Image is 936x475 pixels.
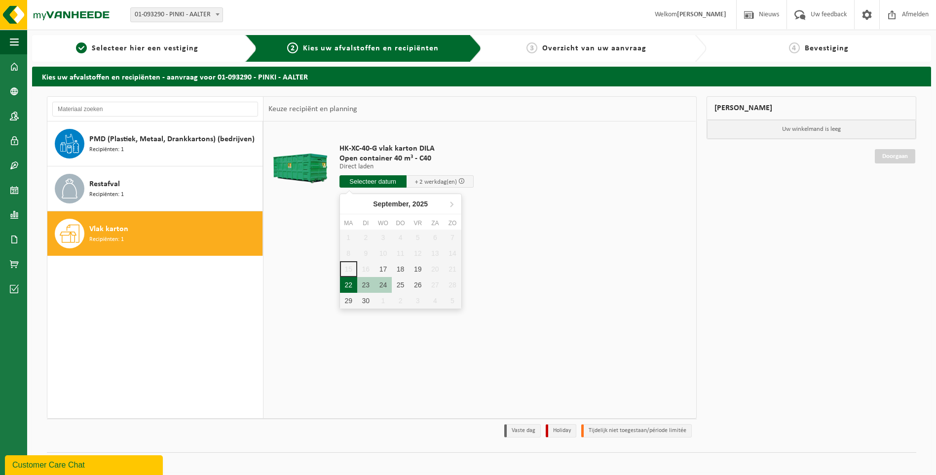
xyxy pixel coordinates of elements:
div: 29 [340,293,357,309]
div: 30 [357,293,374,309]
span: Vlak karton [89,223,128,235]
span: Recipiënten: 1 [89,190,124,199]
p: Uw winkelmand is leeg [707,120,916,139]
div: Keuze recipiënt en planning [263,97,362,121]
div: ma [340,218,357,228]
input: Materiaal zoeken [52,102,258,117]
li: Tijdelijk niet toegestaan/période limitée [581,424,692,437]
span: PMD (Plastiek, Metaal, Drankkartons) (bedrijven) [89,133,255,145]
div: 2 [392,293,409,309]
div: za [426,218,444,228]
button: Vlak karton Recipiënten: 1 [47,211,263,256]
span: Selecteer hier een vestiging [92,44,198,52]
span: 4 [789,42,800,53]
div: 22 [340,277,357,293]
a: 1Selecteer hier een vestiging [37,42,237,54]
div: 17 [374,261,392,277]
span: + 2 werkdag(en) [415,179,457,185]
span: 2 [287,42,298,53]
span: 01-093290 - PINKI - AALTER [130,7,223,22]
button: PMD (Plastiek, Metaal, Drankkartons) (bedrijven) Recipiënten: 1 [47,121,263,166]
div: do [392,218,409,228]
div: di [357,218,374,228]
div: 25 [392,277,409,293]
iframe: chat widget [5,453,165,475]
button: Restafval Recipiënten: 1 [47,166,263,211]
div: 19 [409,261,426,277]
strong: [PERSON_NAME] [677,11,726,18]
div: 23 [357,277,374,293]
a: Doorgaan [875,149,915,163]
span: Kies uw afvalstoffen en recipiënten [303,44,439,52]
div: 3 [409,293,426,309]
div: vr [409,218,426,228]
h2: Kies uw afvalstoffen en recipiënten - aanvraag voor 01-093290 - PINKI - AALTER [32,67,931,86]
div: September, [369,196,432,212]
span: Recipiënten: 1 [89,145,124,155]
span: Bevestiging [805,44,849,52]
li: Vaste dag [504,424,541,437]
span: 3 [526,42,537,53]
span: Recipiënten: 1 [89,235,124,244]
span: 01-093290 - PINKI - AALTER [131,8,223,22]
div: wo [374,218,392,228]
input: Selecteer datum [339,175,407,188]
span: Overzicht van uw aanvraag [542,44,646,52]
i: 2025 [412,200,428,207]
div: 1 [374,293,392,309]
div: 26 [409,277,426,293]
div: zo [444,218,461,228]
span: Open container 40 m³ - C40 [339,154,474,163]
div: 18 [392,261,409,277]
span: HK-XC-40-G vlak karton DILA [339,144,474,154]
div: [PERSON_NAME] [707,96,917,120]
div: 24 [374,277,392,293]
span: 1 [76,42,87,53]
span: Restafval [89,178,120,190]
li: Holiday [546,424,576,437]
p: Direct laden [339,163,474,170]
